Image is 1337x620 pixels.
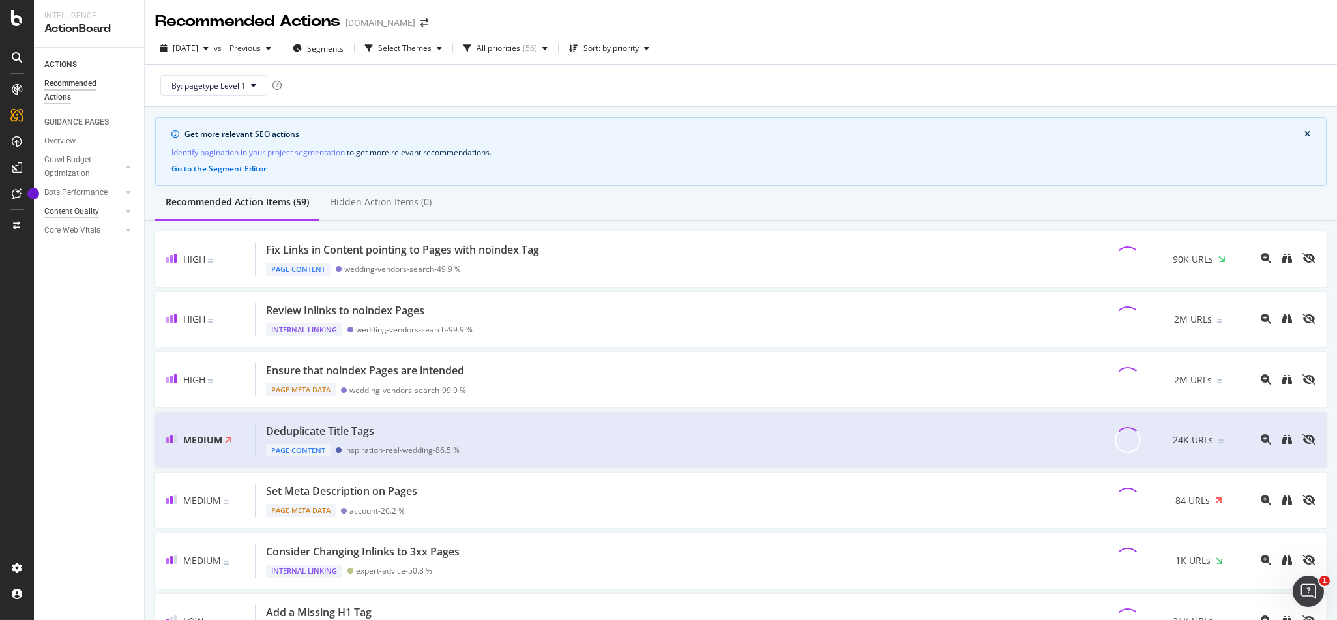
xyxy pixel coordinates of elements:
div: Content Quality [44,205,99,218]
div: Hidden Action Items (0) [330,196,432,209]
div: Internal Linking [266,323,342,336]
a: Recommended Actions [44,77,135,104]
div: Page Content [266,444,331,457]
div: Overview [44,134,76,148]
div: Get more relevant SEO actions [184,128,1304,140]
div: Bots Performance [44,186,108,199]
div: Page Meta Data [266,504,336,517]
button: [DATE] [155,38,214,59]
a: Overview [44,134,135,148]
div: [DOMAIN_NAME] [345,16,415,29]
div: GUIDANCE PAGES [44,115,109,129]
div: binoculars [1282,314,1292,324]
div: magnifying-glass-plus [1261,434,1271,445]
span: High [183,374,205,386]
a: binoculars [1282,495,1292,507]
div: binoculars [1282,253,1292,263]
div: Page Meta Data [266,383,336,396]
div: binoculars [1282,495,1292,505]
div: Ensure that noindex Pages are intended [266,363,464,378]
a: binoculars [1282,254,1292,265]
div: magnifying-glass-plus [1261,555,1271,565]
img: Equal [208,319,213,323]
span: High [183,313,205,325]
img: Equal [1217,379,1222,383]
div: to get more relevant recommendations . [171,145,1310,159]
span: 2M URLs [1174,313,1212,326]
div: wedding-vendors-search - 49.9 % [344,264,461,274]
span: By: pagetype Level 1 [171,80,246,91]
div: binoculars [1282,434,1292,445]
div: binoculars [1282,555,1292,565]
span: Previous [224,42,261,53]
a: ACTIONS [44,58,135,72]
div: magnifying-glass-plus [1261,253,1271,263]
a: Bots Performance [44,186,122,199]
button: All priorities(56) [458,38,553,59]
button: Segments [287,38,349,59]
div: Review Inlinks to noindex Pages [266,303,424,318]
a: binoculars [1282,375,1292,386]
div: Add a Missing H1 Tag [266,605,372,620]
div: Crawl Budget Optimization [44,153,113,181]
img: Equal [208,259,213,263]
div: Recommended Actions [155,10,340,33]
div: Page Content [266,263,331,276]
a: GUIDANCE PAGES [44,115,135,129]
div: magnifying-glass-plus [1261,495,1271,505]
span: Segments [307,43,344,54]
span: 2025 Aug. 15th [173,42,198,53]
div: ActionBoard [44,22,134,37]
div: Internal Linking [266,565,342,578]
a: Identify pagination in your project segmentation [171,145,345,159]
div: expert-advice - 50.8 % [356,566,432,576]
button: Select Themes [360,38,447,59]
img: Equal [224,500,229,504]
div: magnifying-glass-plus [1261,374,1271,385]
a: binoculars [1282,435,1292,446]
div: Set Meta Description on Pages [266,484,417,499]
div: info banner [155,117,1327,186]
img: Equal [224,561,229,565]
a: binoculars [1282,314,1292,325]
div: eye-slash [1302,314,1315,324]
div: binoculars [1282,374,1292,385]
div: Core Web Vitals [44,224,100,237]
div: wedding-vendors-search - 99.9 % [356,325,473,334]
div: Tooltip anchor [27,188,39,199]
div: Consider Changing Inlinks to 3xx Pages [266,544,460,559]
div: Fix Links in Content pointing to Pages with noindex Tag [266,243,539,258]
div: inspiration-real-wedding - 86.5 % [344,445,460,455]
div: wedding-vendors-search - 99.9 % [349,385,466,395]
a: Content Quality [44,205,122,218]
img: Equal [208,379,213,383]
div: arrow-right-arrow-left [420,18,428,27]
img: Equal [1217,319,1222,323]
button: close banner [1301,127,1314,141]
span: vs [214,42,224,53]
div: Recommended Action Items (59) [166,196,309,209]
div: account - 26.2 % [349,506,405,516]
div: Sort: by priority [583,44,639,52]
button: Previous [224,38,276,59]
a: binoculars [1282,555,1292,567]
button: Go to the Segment Editor [171,164,267,173]
span: 84 URLs [1176,494,1211,507]
div: eye-slash [1302,555,1315,565]
img: Equal [1218,439,1224,443]
span: Medium [183,494,221,507]
div: Select Themes [378,44,432,52]
a: Core Web Vitals [44,224,122,237]
a: Crawl Budget Optimization [44,153,122,181]
div: Recommended Actions [44,77,123,104]
span: 90K URLs [1173,253,1213,266]
div: eye-slash [1302,253,1315,263]
div: ( 56 ) [523,44,537,52]
button: By: pagetype Level 1 [160,75,267,96]
div: eye-slash [1302,374,1315,385]
iframe: Intercom live chat [1293,576,1324,607]
span: Medium [183,434,222,446]
div: eye-slash [1302,495,1315,505]
span: High [183,253,205,265]
div: All priorities [477,44,520,52]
